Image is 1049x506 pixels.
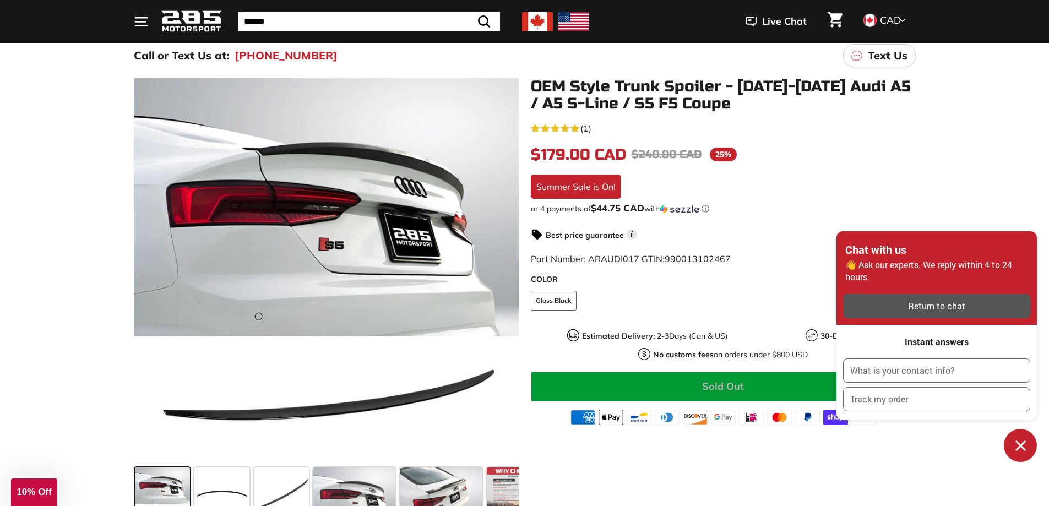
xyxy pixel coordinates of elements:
[843,44,916,67] a: Text Us
[580,122,591,135] span: (1)
[627,410,651,425] img: bancontact
[531,253,731,264] span: Part Number: ARAUDI017 GTIN:
[17,487,51,497] span: 10% Off
[238,12,500,31] input: Search
[531,121,916,135] a: 5.0 rating (1 votes)
[570,410,595,425] img: american_express
[134,47,229,64] p: Call or Text Us at:
[531,203,916,214] div: or 4 payments of$44.75 CADwithSezzle Click to learn more about Sezzle
[660,204,699,214] img: Sezzle
[653,349,808,361] p: on orders under $800 USD
[683,410,708,425] img: discover
[546,230,624,240] strong: Best price guarantee
[710,148,737,161] span: 25%
[711,410,736,425] img: google_pay
[531,175,621,199] div: Summer Sale is On!
[531,274,916,285] label: COLOR
[599,410,623,425] img: apple_pay
[655,410,680,425] img: diners_club
[820,331,879,341] strong: 30-Days Return
[632,148,702,161] span: $240.00 CAD
[591,202,644,214] span: $44.75 CAD
[823,410,848,425] img: shopify_pay
[702,380,744,393] span: Sold Out
[767,410,792,425] img: master
[11,478,57,506] div: 10% Off
[833,231,1040,462] inbox-online-store-chat: Shopify online store chat
[739,410,764,425] img: ideal
[627,229,637,240] span: i
[762,14,807,29] span: Live Chat
[880,14,901,26] span: CAD
[161,9,222,35] img: Logo_285_Motorsport_areodynamics_components
[653,350,714,360] strong: No customs fees
[665,253,731,264] span: 990013102467
[531,78,916,112] h1: OEM Style Trunk Spoiler - [DATE]-[DATE] Audi A5 / A5 S-Line / S5 F5 Coupe
[235,47,338,64] a: [PHONE_NUMBER]
[868,47,907,64] p: Text Us
[795,410,820,425] img: paypal
[531,145,626,164] span: $179.00 CAD
[821,3,849,40] a: Cart
[531,203,916,214] div: or 4 payments of with
[731,8,821,35] button: Live Chat
[582,330,727,342] p: Days (Can & US)
[531,372,916,401] button: Sold Out
[582,331,669,341] strong: Estimated Delivery: 2-3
